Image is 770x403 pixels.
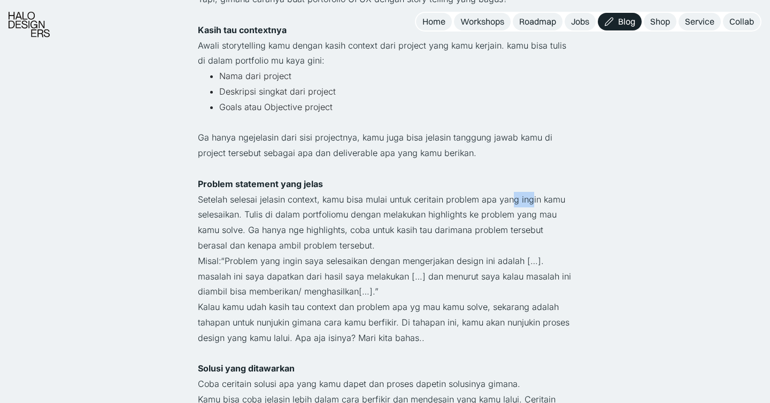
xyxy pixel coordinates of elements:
[650,16,670,27] div: Shop
[416,13,452,30] a: Home
[198,161,572,176] p: ‍
[519,16,556,27] div: Roadmap
[198,115,572,130] p: ‍
[513,13,563,30] a: Roadmap
[679,13,721,30] a: Service
[219,84,572,99] li: Deskripsi singkat dari project
[198,299,572,345] p: Kalau kamu udah kasih tau context dan problem apa yg mau kamu solve, sekarang adalah tahapan untu...
[565,13,596,30] a: Jobs
[460,16,504,27] div: Workshops
[219,68,572,84] li: Nama dari project
[422,16,445,27] div: Home
[729,16,754,27] div: Collab
[198,130,572,161] p: Ga hanya ngejelasin dari sisi projectnya, kamu juga bisa jelasin tanggung jawab kamu di project t...
[198,179,323,189] strong: Problem statement yang jelas
[644,13,676,30] a: Shop
[571,16,589,27] div: Jobs
[219,99,572,115] li: Goals atau Objective project
[685,16,714,27] div: Service
[198,363,295,374] strong: Solusi yang ditawarkan
[198,38,572,69] p: Awali storytelling kamu dengan kasih context dari project yang kamu kerjain. kamu bisa tulis di d...
[454,13,511,30] a: Workshops
[723,13,760,30] a: Collab
[198,376,572,392] p: Coba ceritain solusi apa yang kamu dapet dan proses dapetin solusinya gimana.
[198,25,287,35] strong: Kasih tau contextnya
[198,192,572,253] p: Setelah selesai jelasin context, kamu bisa mulai untuk ceritain problem apa yang ingin kamu seles...
[198,346,572,361] p: ‍
[598,13,642,30] a: Blog
[198,253,572,299] p: Misal:“Problem yang ingin saya selesaikan dengan mengerjakan design ini adalah […]. masalah ini s...
[198,7,572,22] p: ‍
[618,16,635,27] div: Blog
